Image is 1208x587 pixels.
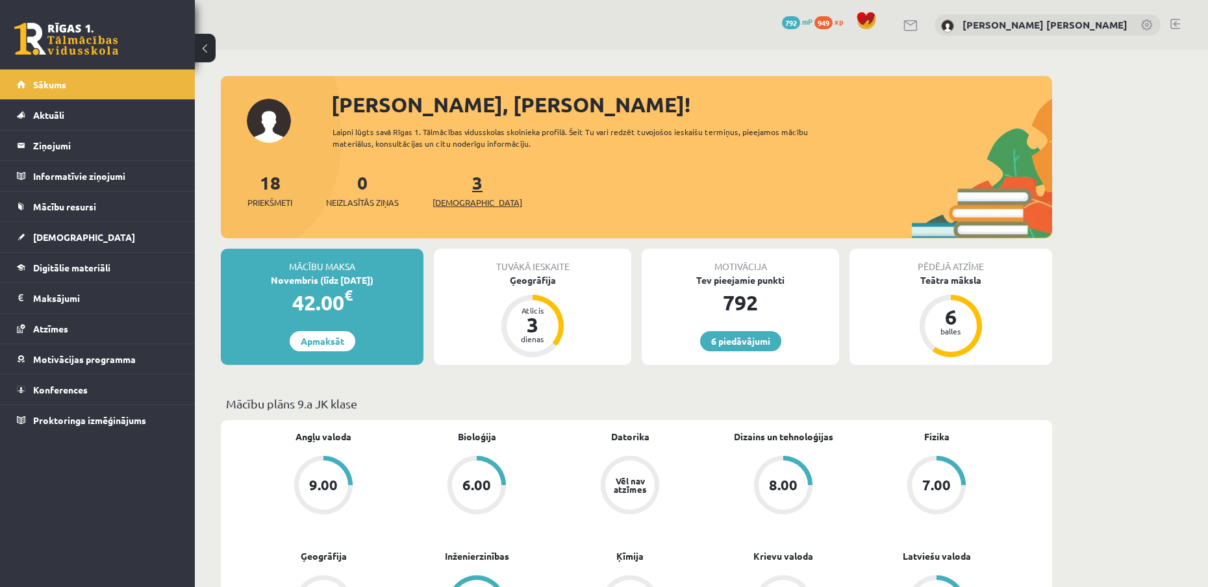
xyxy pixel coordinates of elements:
[734,430,833,443] a: Dizains un tehnoloģijas
[445,549,509,563] a: Inženierzinības
[769,478,798,492] div: 8.00
[290,331,355,351] a: Apmaksāt
[331,89,1052,120] div: [PERSON_NAME], [PERSON_NAME]!
[333,126,831,149] div: Laipni lūgts savā Rīgas 1. Tālmācības vidusskolas skolnieka profilā. Šeit Tu vari redzēt tuvojošo...
[226,395,1047,412] p: Mācību plāns 9.a JK klase
[924,430,950,443] a: Fizika
[814,16,849,27] a: 949 xp
[433,196,522,209] span: [DEMOGRAPHIC_DATA]
[17,222,179,252] a: [DEMOGRAPHIC_DATA]
[434,273,631,287] div: Ģeogrāfija
[513,306,552,314] div: Atlicis
[326,196,399,209] span: Neizlasītās ziņas
[922,478,951,492] div: 7.00
[931,306,970,327] div: 6
[33,109,64,121] span: Aktuāli
[400,456,553,517] a: 6.00
[247,196,292,209] span: Priekšmeti
[963,18,1127,31] a: [PERSON_NAME] [PERSON_NAME]
[458,430,496,443] a: Bioloģija
[17,192,179,221] a: Mācību resursi
[433,171,522,209] a: 3[DEMOGRAPHIC_DATA]
[296,430,351,443] a: Angļu valoda
[434,273,631,359] a: Ģeogrāfija Atlicis 3 dienas
[221,273,423,287] div: Novembris (līdz [DATE])
[642,249,839,273] div: Motivācija
[247,456,400,517] a: 9.00
[513,335,552,343] div: dienas
[33,131,179,160] legend: Ziņojumi
[642,273,839,287] div: Tev pieejamie punkti
[903,549,971,563] a: Latviešu valoda
[221,249,423,273] div: Mācību maksa
[17,161,179,191] a: Informatīvie ziņojumi
[612,477,648,493] div: Vēl nav atzīmes
[17,375,179,405] a: Konferences
[782,16,800,29] span: 792
[221,287,423,318] div: 42.00
[14,23,118,55] a: Rīgas 1. Tālmācības vidusskola
[753,549,813,563] a: Krievu valoda
[33,201,96,212] span: Mācību resursi
[309,478,338,492] div: 9.00
[17,314,179,343] a: Atzīmes
[849,273,1052,287] div: Teātra māksla
[33,161,179,191] legend: Informatīvie ziņojumi
[642,287,839,318] div: 792
[344,286,353,305] span: €
[33,323,68,334] span: Atzīmes
[700,331,781,351] a: 6 piedāvājumi
[17,344,179,374] a: Motivācijas programma
[17,100,179,130] a: Aktuāli
[553,456,707,517] a: Vēl nav atzīmes
[611,430,649,443] a: Datorika
[33,79,66,90] span: Sākums
[931,327,970,335] div: balles
[835,16,843,27] span: xp
[941,19,954,32] img: Arnis Jānis Klucis
[849,273,1052,359] a: Teātra māksla 6 balles
[33,384,88,395] span: Konferences
[434,249,631,273] div: Tuvākā ieskaite
[326,171,399,209] a: 0Neizlasītās ziņas
[33,414,146,426] span: Proktoringa izmēģinājums
[814,16,833,29] span: 949
[17,253,179,282] a: Digitālie materiāli
[707,456,860,517] a: 8.00
[247,171,292,209] a: 18Priekšmeti
[33,353,136,365] span: Motivācijas programma
[17,405,179,435] a: Proktoringa izmēģinājums
[33,262,110,273] span: Digitālie materiāli
[513,314,552,335] div: 3
[17,283,179,313] a: Maksājumi
[802,16,812,27] span: mP
[33,283,179,313] legend: Maksājumi
[301,549,347,563] a: Ģeogrāfija
[782,16,812,27] a: 792 mP
[462,478,491,492] div: 6.00
[860,456,1013,517] a: 7.00
[17,131,179,160] a: Ziņojumi
[17,69,179,99] a: Sākums
[33,231,135,243] span: [DEMOGRAPHIC_DATA]
[849,249,1052,273] div: Pēdējā atzīme
[616,549,644,563] a: Ķīmija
